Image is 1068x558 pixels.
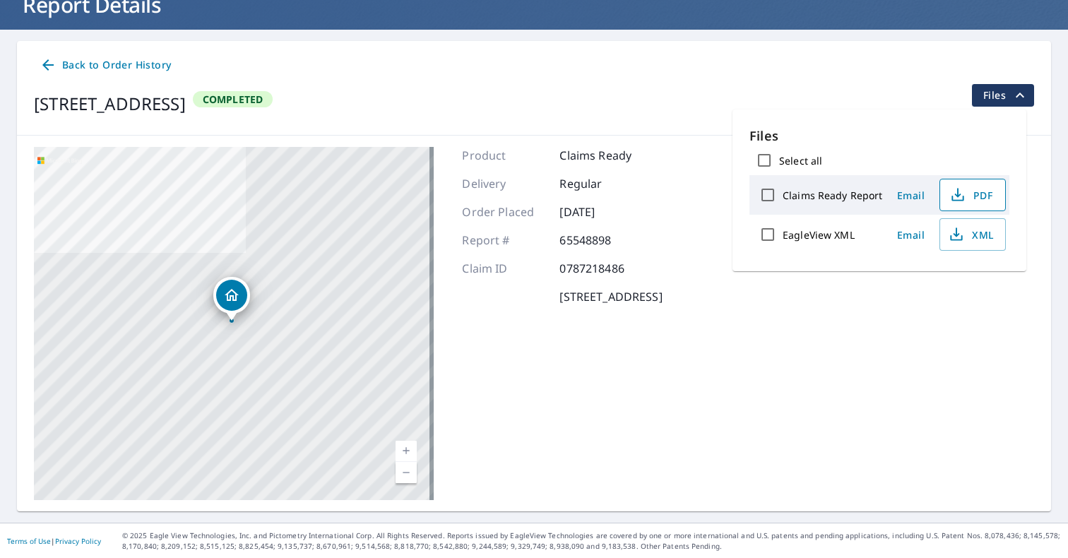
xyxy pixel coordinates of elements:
p: Files [749,126,1009,146]
p: Product [462,147,547,164]
p: Claims Ready [559,147,644,164]
button: XML [939,218,1006,251]
span: Files [983,87,1028,104]
label: EagleView XML [783,228,855,242]
span: Completed [194,93,272,106]
span: Back to Order History [40,57,171,74]
button: Email [889,184,934,206]
span: PDF [949,186,994,203]
p: © 2025 Eagle View Technologies, Inc. and Pictometry International Corp. All Rights Reserved. Repo... [122,530,1061,552]
a: Privacy Policy [55,536,101,546]
p: Delivery [462,175,547,192]
a: Current Level 17, Zoom In [396,441,417,462]
p: [DATE] [559,203,644,220]
button: filesDropdownBtn-65548898 [971,84,1034,107]
label: Claims Ready Report [783,189,883,202]
div: [STREET_ADDRESS] [34,91,186,117]
a: Terms of Use [7,536,51,546]
label: Select all [779,154,822,167]
button: PDF [939,179,1006,211]
p: Claim ID [462,260,547,277]
p: | [7,537,101,545]
span: XML [949,226,994,243]
button: Email [889,224,934,246]
a: Back to Order History [34,52,177,78]
p: Regular [559,175,644,192]
span: Email [894,228,928,242]
p: [STREET_ADDRESS] [559,288,662,305]
div: Dropped pin, building 1, Residential property, 2117 Village Pointe Ct Owensboro, KY 42303 [213,277,250,321]
span: Email [894,189,928,202]
p: Report # [462,232,547,249]
p: 0787218486 [559,260,644,277]
p: 65548898 [559,232,644,249]
p: Order Placed [462,203,547,220]
a: Current Level 17, Zoom Out [396,462,417,483]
